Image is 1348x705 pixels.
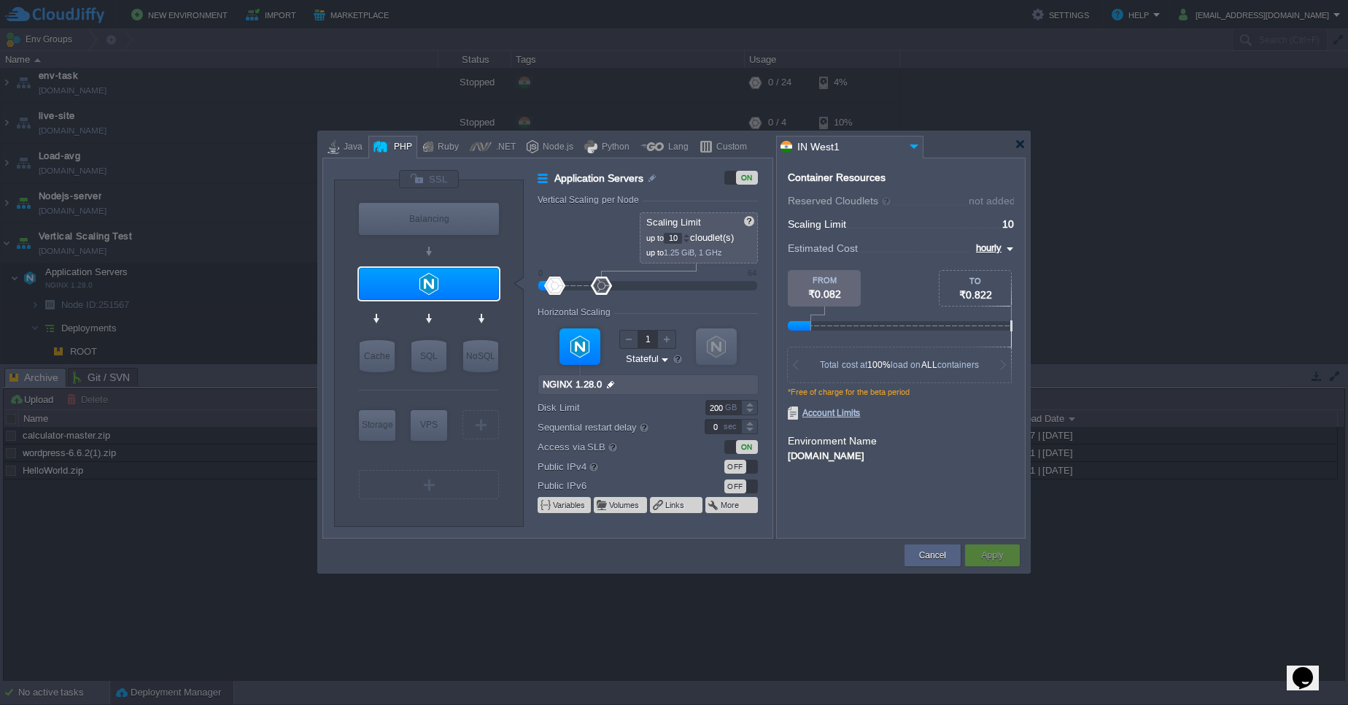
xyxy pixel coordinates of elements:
div: FROM [788,276,861,285]
div: TO [940,277,1011,285]
div: VPS [411,410,447,439]
div: Application Servers [359,268,499,300]
div: OFF [724,460,746,474]
div: ON [736,171,758,185]
button: Volumes [609,499,640,511]
button: Apply [981,548,1003,563]
div: Java [339,136,363,158]
div: Storage Containers [359,410,395,441]
span: Estimated Cost [788,240,858,256]
span: 10 [1002,218,1014,230]
iframe: chat widget [1287,647,1333,690]
div: Vertical Scaling per Node [538,195,643,205]
label: Public IPv6 [538,478,686,493]
div: 0 [538,269,543,277]
div: Container Resources [788,172,886,183]
div: Node.js [538,136,573,158]
div: GB [725,401,740,415]
div: Custom [712,136,747,158]
div: Create New Layer [359,470,499,499]
div: Python [597,136,630,158]
span: Reserved Cloudlets [788,195,892,207]
div: Load Balancer [359,203,499,235]
button: Links [665,499,686,511]
label: Access via SLB [538,439,686,455]
div: NoSQL Databases [463,340,498,372]
div: Lang [664,136,689,158]
span: up to [646,234,664,242]
div: NoSQL [463,340,498,372]
div: SQL [411,340,446,372]
div: OFF [724,479,746,493]
div: .NET [492,136,516,158]
span: 1.25 GiB, 1 GHz [664,248,722,257]
span: up to [646,248,664,257]
div: Create New Layer [462,410,499,439]
div: Elastic VPS [411,410,447,441]
div: ON [736,440,758,454]
div: Horizontal Scaling [538,307,614,317]
div: PHP [390,136,412,158]
div: Cache [360,340,395,372]
button: More [721,499,740,511]
div: [DOMAIN_NAME] [788,448,1014,461]
button: Variables [553,499,586,511]
span: Account Limits [788,407,860,420]
div: Ruby [433,136,459,158]
div: not added [969,196,1015,206]
span: ₹0.082 [808,288,841,300]
span: ₹0.822 [959,289,992,301]
label: Disk Limit [538,400,686,415]
div: 64 [748,269,756,277]
label: Public IPv4 [538,458,686,474]
div: Storage [359,410,395,439]
span: Scaling Limit [788,218,846,230]
div: SQL Databases [411,340,446,372]
label: Environment Name [788,435,877,447]
div: Balancing [359,203,499,235]
div: *Free of charge for the beta period [788,388,1014,407]
label: Sequential restart delay [538,419,686,435]
div: sec [724,420,740,434]
span: Scaling Limit [646,217,701,228]
p: cloudlet(s) [646,228,753,244]
button: Cancel [919,548,946,563]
